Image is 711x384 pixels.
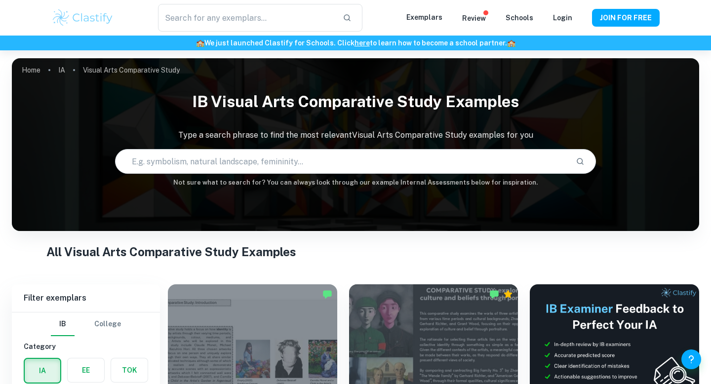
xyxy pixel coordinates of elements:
[51,312,121,336] div: Filter type choice
[158,4,335,32] input: Search for any exemplars...
[68,358,104,382] button: EE
[196,39,204,47] span: 🏫
[489,289,499,299] img: Marked
[46,243,665,261] h1: All Visual Arts Comparative Study Examples
[83,65,180,76] p: Visual Arts Comparative Study
[12,129,699,141] p: Type a search phrase to find the most relevant Visual Arts Comparative Study examples for you
[22,63,40,77] a: Home
[681,349,701,369] button: Help and Feedback
[553,14,572,22] a: Login
[507,39,515,47] span: 🏫
[111,358,148,382] button: TOK
[24,341,148,352] h6: Category
[592,9,660,27] button: JOIN FOR FREE
[2,38,709,48] h6: We just launched Clastify for Schools. Click to learn how to become a school partner.
[12,284,160,312] h6: Filter exemplars
[25,359,60,383] button: IA
[406,12,442,23] p: Exemplars
[462,13,486,24] p: Review
[58,63,65,77] a: IA
[322,289,332,299] img: Marked
[506,14,533,22] a: Schools
[94,312,121,336] button: College
[355,39,370,47] a: here
[116,148,568,175] input: E.g. symbolism, natural landscape, femininity...
[503,289,513,299] div: Premium
[12,178,699,188] h6: Not sure what to search for? You can always look through our example Internal Assessments below f...
[51,312,75,336] button: IB
[572,153,589,170] button: Search
[51,8,114,28] img: Clastify logo
[12,86,699,117] h1: IB Visual Arts Comparative Study examples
